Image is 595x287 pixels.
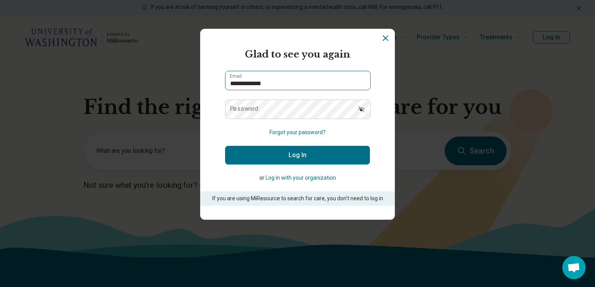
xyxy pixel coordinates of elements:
[353,100,370,118] button: Show password
[269,128,326,136] button: Forgot your password?
[225,174,370,182] p: or
[230,74,242,79] label: Email
[266,174,336,182] button: Log in with your organization
[225,47,370,61] h2: Glad to see you again
[230,106,259,112] label: Password
[211,194,384,203] p: If you are using MiResource to search for care, you don’t need to log in
[200,29,395,220] section: Login Dialog
[225,146,370,164] button: Log In
[381,33,390,43] button: Dismiss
